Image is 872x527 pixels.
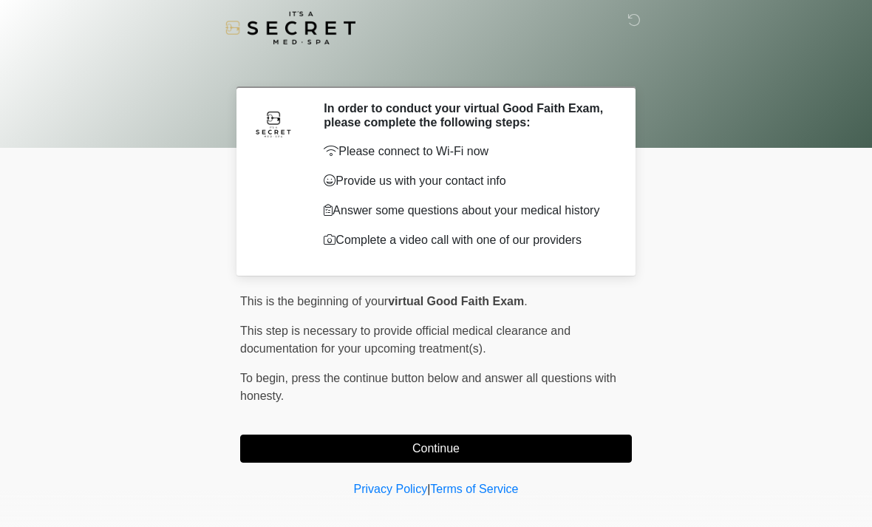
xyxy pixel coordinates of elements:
p: Provide us with your contact info [324,172,610,190]
h1: ‎ ‎ [229,53,643,81]
img: Agent Avatar [251,101,296,146]
span: press the continue button below and answer all questions with honesty. [240,372,616,402]
a: Terms of Service [430,483,518,495]
span: This is the beginning of your [240,295,388,307]
strong: virtual Good Faith Exam [388,295,524,307]
p: Please connect to Wi-Fi now [324,143,610,160]
a: | [427,483,430,495]
span: . [524,295,527,307]
p: Answer some questions about your medical history [324,202,610,220]
h2: In order to conduct your virtual Good Faith Exam, please complete the following steps: [324,101,610,129]
span: This step is necessary to provide official medical clearance and documentation for your upcoming ... [240,324,570,355]
img: It's A Secret Med Spa Logo [225,11,355,44]
a: Privacy Policy [354,483,428,495]
button: Continue [240,435,632,463]
span: To begin, [240,372,291,384]
p: Complete a video call with one of our providers [324,231,610,249]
